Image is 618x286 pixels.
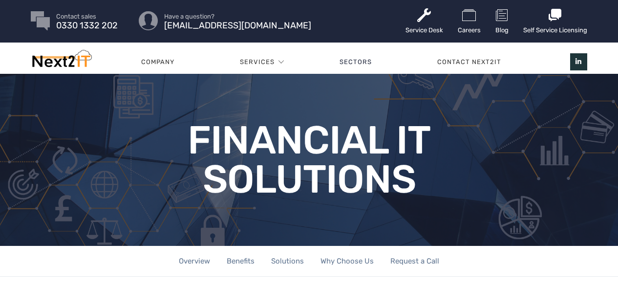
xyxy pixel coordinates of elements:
a: Solutions [271,246,304,277]
span: 0330 1332 202 [56,22,118,29]
a: Contact Next2IT [405,47,534,77]
a: Request a Call [390,246,439,277]
img: Next2IT [31,50,92,72]
a: Contact sales 0330 1332 202 [56,13,118,29]
a: Company [108,47,207,77]
span: Have a question? [164,13,311,20]
a: Services [240,47,275,77]
h1: Financial IT Solutions [170,121,448,199]
span: Contact sales [56,13,118,20]
a: Have a question? [EMAIL_ADDRESS][DOMAIN_NAME] [164,13,311,29]
a: Sectors [307,47,405,77]
a: Benefits [227,246,255,277]
a: Overview [179,246,210,277]
span: [EMAIL_ADDRESS][DOMAIN_NAME] [164,22,311,29]
a: Why Choose Us [320,246,374,277]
